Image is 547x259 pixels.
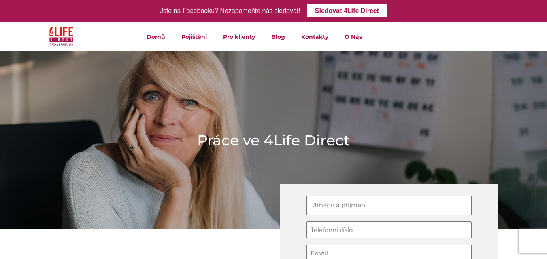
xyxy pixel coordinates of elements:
[307,4,387,17] a: Sledovat 4Life Direct
[138,22,173,51] a: Domů
[293,22,336,51] a: Kontakty
[49,25,74,48] img: 4Life Direct Česká republika logo
[306,221,472,239] input: Telefonní číslo
[263,22,293,51] a: Blog
[306,196,472,215] input: Jméno a příjmení
[160,5,300,17] div: Jste na Facebooku? Nezapomeňte nás sledovat!
[197,130,350,150] h1: Práce ve 4Life Direct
